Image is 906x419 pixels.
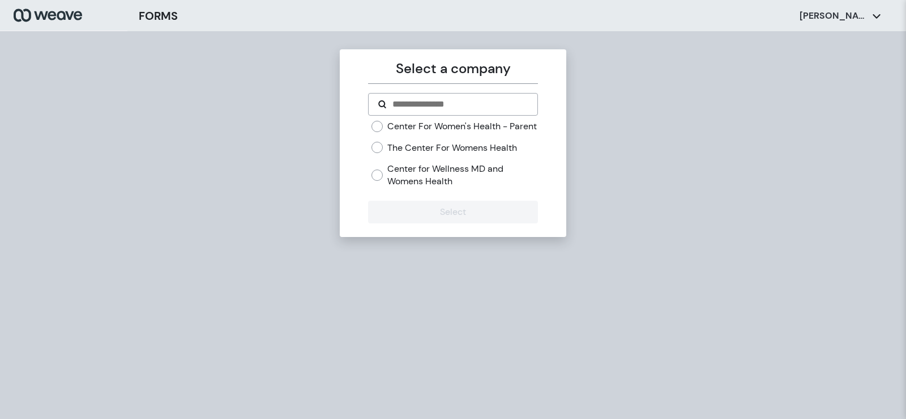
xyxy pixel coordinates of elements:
[800,10,867,22] p: [PERSON_NAME]
[368,201,537,223] button: Select
[387,163,537,187] label: Center for Wellness MD and Womens Health
[387,120,537,133] label: Center For Women's Health - Parent
[387,142,517,154] label: The Center For Womens Health
[139,7,178,24] h3: FORMS
[368,58,537,79] p: Select a company
[391,98,528,111] input: Search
